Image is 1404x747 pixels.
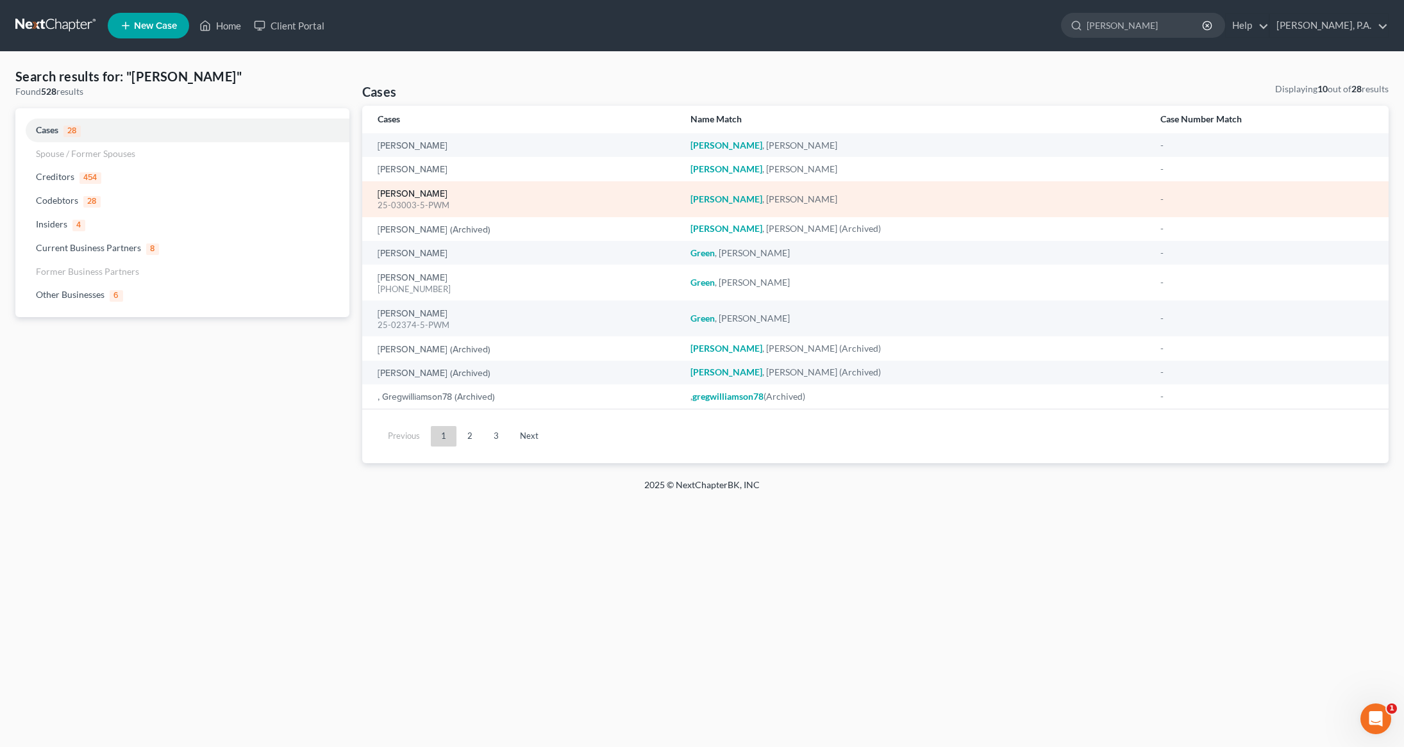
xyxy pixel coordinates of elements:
span: Cases [36,124,58,135]
span: Codebtors [36,195,78,206]
a: [PERSON_NAME] [378,249,447,258]
em: [PERSON_NAME] [690,223,762,234]
div: Found results [15,85,349,98]
a: [PERSON_NAME] [378,274,447,283]
em: [PERSON_NAME] [690,193,762,204]
a: , gregwilliamson78 (Archived) [378,393,495,402]
iframe: Intercom live chat [1360,703,1391,734]
div: - [1160,193,1373,206]
a: Former Business Partners [15,260,349,283]
span: 8 [146,243,159,255]
a: Next [510,426,549,447]
em: [PERSON_NAME] [690,140,762,151]
a: [PERSON_NAME], P.A. [1270,14,1388,37]
a: Home [193,14,247,37]
input: Search by name... [1087,13,1204,37]
div: , [PERSON_NAME] (Archived) [690,222,1140,235]
div: , [PERSON_NAME] [690,276,1140,289]
div: , [PERSON_NAME] [690,139,1140,152]
a: 2 [457,426,483,447]
div: - [1160,247,1373,259]
strong: 28 [1351,83,1362,94]
div: - [1160,139,1373,152]
div: Displaying out of results [1275,83,1389,95]
a: Cases28 [15,119,349,142]
a: Other Businesses6 [15,283,349,307]
span: 1 [1387,703,1397,714]
strong: 528 [41,86,56,97]
em: Green [690,277,715,288]
div: , [PERSON_NAME] [690,193,1140,206]
div: , [PERSON_NAME] (Archived) [690,342,1140,355]
span: Current Business Partners [36,242,141,253]
span: Spouse / Former Spouses [36,148,135,159]
th: Cases [362,106,681,133]
span: Creditors [36,171,74,182]
em: [PERSON_NAME] [690,343,762,354]
th: Case Number Match [1150,106,1389,133]
th: Name Match [680,106,1150,133]
span: New Case [134,21,177,31]
a: 3 [483,426,509,447]
a: [PERSON_NAME] [378,190,447,199]
a: Current Business Partners8 [15,236,349,260]
div: - [1160,390,1373,403]
a: Help [1226,14,1269,37]
em: gregwilliamson78 [692,391,764,402]
em: Green [690,313,715,324]
div: , (Archived) [690,390,1140,403]
em: [PERSON_NAME] [690,163,762,174]
a: 1 [431,426,456,447]
em: [PERSON_NAME] [690,366,762,377]
span: 6 [110,290,123,302]
h4: Search results for: "[PERSON_NAME]" [15,67,349,85]
span: Insiders [36,218,67,229]
div: 2025 © NextChapterBK, INC [337,479,1067,502]
a: Codebtors28 [15,189,349,213]
div: - [1160,222,1373,235]
a: Spouse / Former Spouses [15,142,349,165]
div: - [1160,366,1373,379]
div: [PHONE_NUMBER] [378,283,671,295]
span: 28 [83,196,101,208]
a: Insiders4 [15,213,349,236]
a: [PERSON_NAME] [378,309,447,318]
div: , [PERSON_NAME] (Archived) [690,366,1140,379]
span: 454 [79,172,101,184]
div: - [1160,163,1373,176]
a: [PERSON_NAME] (Archived) [378,226,490,234]
a: [PERSON_NAME] [378,142,447,151]
strong: 10 [1317,83,1328,94]
div: - [1160,312,1373,325]
em: Green [690,247,715,258]
span: 4 [72,220,85,231]
a: [PERSON_NAME] (Archived) [378,369,490,378]
a: Creditors454 [15,165,349,189]
a: Client Portal [247,14,331,37]
a: [PERSON_NAME] (Archived) [378,345,490,354]
a: [PERSON_NAME] [378,165,447,174]
span: 28 [63,126,81,137]
div: 25-03003-5-PWM [378,199,671,211]
span: Other Businesses [36,289,104,300]
div: , [PERSON_NAME] [690,247,1140,259]
h4: Cases [362,83,397,101]
div: - [1160,276,1373,289]
span: Former Business Partners [36,266,139,277]
div: 25-02374-5-PWM [378,319,671,331]
div: , [PERSON_NAME] [690,163,1140,176]
div: - [1160,342,1373,355]
div: , [PERSON_NAME] [690,312,1140,325]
